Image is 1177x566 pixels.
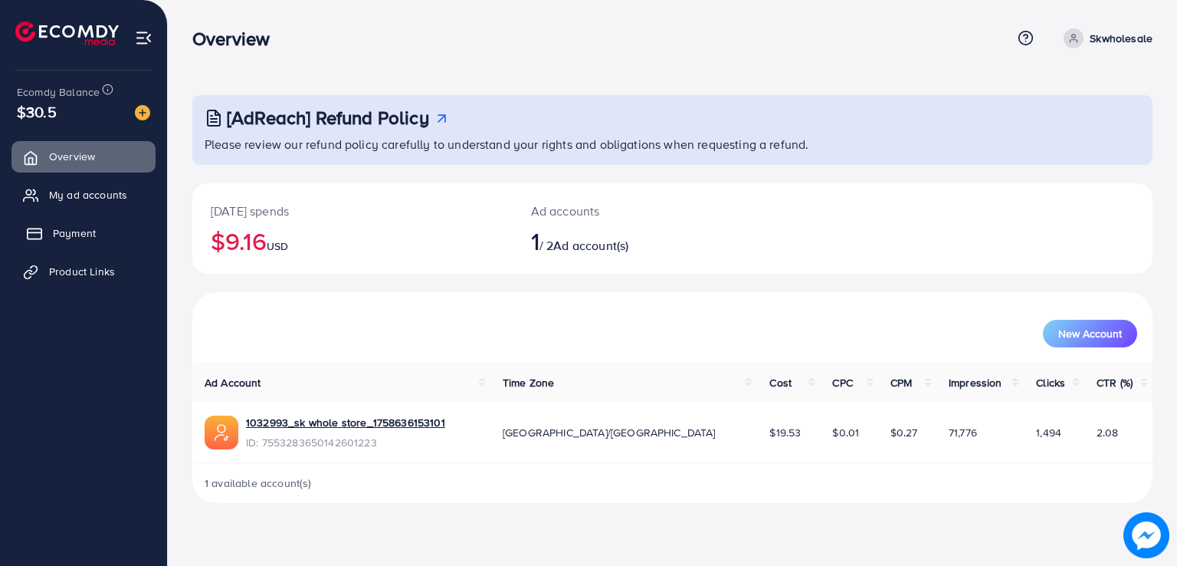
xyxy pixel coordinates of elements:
[246,415,445,430] a: 1032993_sk whole store_1758636153101
[769,375,792,390] span: Cost
[227,107,429,129] h3: [AdReach] Refund Policy
[246,435,445,450] span: ID: 7553283650142601223
[49,187,127,202] span: My ad accounts
[832,425,859,440] span: $0.01
[211,202,494,220] p: [DATE] spends
[949,375,1002,390] span: Impression
[135,105,150,120] img: image
[949,425,977,440] span: 71,776
[832,375,852,390] span: CPC
[205,135,1143,153] p: Please review our refund policy carefully to understand your rights and obligations when requesti...
[17,84,100,100] span: Ecomdy Balance
[1097,375,1133,390] span: CTR (%)
[531,223,539,258] span: 1
[531,202,734,220] p: Ad accounts
[890,425,918,440] span: $0.27
[267,239,288,254] span: USD
[135,29,152,47] img: menu
[1036,375,1065,390] span: Clicks
[11,141,156,172] a: Overview
[553,237,628,254] span: Ad account(s)
[1057,28,1152,48] a: Skwholesale
[1097,425,1119,440] span: 2.08
[211,226,494,255] h2: $9.16
[53,225,96,241] span: Payment
[17,100,57,123] span: $30.5
[11,256,156,287] a: Product Links
[769,425,801,440] span: $19.53
[11,218,156,248] a: Payment
[11,179,156,210] a: My ad accounts
[503,425,716,440] span: [GEOGRAPHIC_DATA]/[GEOGRAPHIC_DATA]
[49,264,115,279] span: Product Links
[1123,512,1169,558] img: image
[49,149,95,164] span: Overview
[1036,425,1061,440] span: 1,494
[503,375,554,390] span: Time Zone
[205,476,312,491] span: 1 available account(s)
[890,375,912,390] span: CPM
[205,416,238,449] img: ic-ads-acc.e4c84228.svg
[1043,320,1137,347] button: New Account
[192,28,282,50] h3: Overview
[1058,328,1122,339] span: New Account
[205,375,261,390] span: Ad Account
[531,226,734,255] h2: / 2
[1090,29,1152,48] p: Skwholesale
[15,21,119,45] img: logo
